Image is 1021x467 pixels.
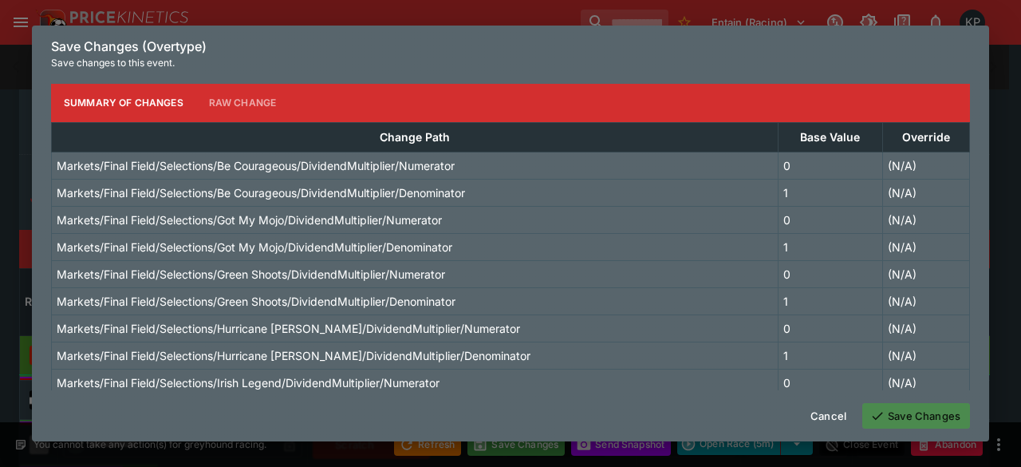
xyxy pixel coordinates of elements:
p: Markets/Final Field/Selections/Green Shoots/DividendMultiplier/Numerator [57,266,445,283]
p: Markets/Final Field/Selections/Got My Mojo/DividendMultiplier/Denominator [57,239,452,255]
p: Markets/Final Field/Selections/Hurricane [PERSON_NAME]/DividendMultiplier/Denominator [57,347,530,364]
td: (N/A) [883,179,970,206]
td: 0 [778,315,882,342]
p: Save changes to this event. [51,55,970,71]
td: (N/A) [883,206,970,233]
td: (N/A) [883,342,970,369]
td: (N/A) [883,315,970,342]
td: (N/A) [883,287,970,315]
button: Cancel [801,403,856,429]
p: Markets/Final Field/Selections/Be Courageous/DividendMultiplier/Denominator [57,184,465,201]
td: 0 [778,206,882,233]
button: Summary of Changes [51,84,196,122]
p: Markets/Final Field/Selections/Green Shoots/DividendMultiplier/Denominator [57,293,455,310]
th: Override [883,122,970,152]
td: 0 [778,152,882,179]
p: Markets/Final Field/Selections/Got My Mojo/DividendMultiplier/Numerator [57,212,442,228]
td: (N/A) [883,260,970,287]
td: (N/A) [883,152,970,179]
h6: Save Changes (Overtype) [51,38,970,55]
p: Markets/Final Field/Selections/Hurricane [PERSON_NAME]/DividendMultiplier/Numerator [57,320,520,337]
th: Base Value [778,122,882,152]
th: Change Path [52,122,779,152]
td: 0 [778,260,882,287]
td: (N/A) [883,369,970,396]
td: 1 [778,233,882,260]
td: (N/A) [883,233,970,260]
button: Raw Change [196,84,290,122]
td: 1 [778,287,882,315]
td: 1 [778,179,882,206]
p: Markets/Final Field/Selections/Irish Legend/DividendMultiplier/Numerator [57,374,440,391]
p: Markets/Final Field/Selections/Be Courageous/DividendMultiplier/Numerator [57,157,455,174]
button: Save Changes [862,403,970,429]
td: 1 [778,342,882,369]
td: 0 [778,369,882,396]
